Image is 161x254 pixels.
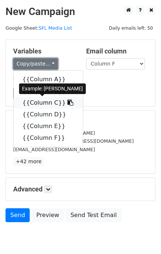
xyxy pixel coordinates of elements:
small: [PERSON_NAME][EMAIL_ADDRESS][DOMAIN_NAME] [13,138,134,144]
span: Daily emails left: 50 [106,24,155,32]
small: [EMAIL_ADDRESS][DOMAIN_NAME] [13,147,95,152]
h5: Email column [86,47,148,55]
small: [EMAIL_ADDRESS][DOMAIN_NAME] [13,130,95,136]
a: Send Test Email [66,208,121,222]
a: {{Column A}} [14,74,83,85]
h2: New Campaign [6,5,155,18]
iframe: Chat Widget [124,219,161,254]
h5: Variables [13,47,75,55]
a: Daily emails left: 50 [106,25,155,31]
a: SFL Media List [39,25,72,31]
a: {{Column C}} [14,97,83,109]
a: {{Column E}} [14,120,83,132]
a: {{Column D}} [14,109,83,120]
small: Google Sheet: [6,25,72,31]
div: Example: [PERSON_NAME] [19,83,86,94]
h5: Advanced [13,185,148,193]
a: +42 more [13,157,44,166]
a: {{Column F}} [14,132,83,144]
a: {{Column B}} [14,85,83,97]
a: Preview [32,208,64,222]
a: Send [6,208,30,222]
a: Copy/paste... [13,58,58,70]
